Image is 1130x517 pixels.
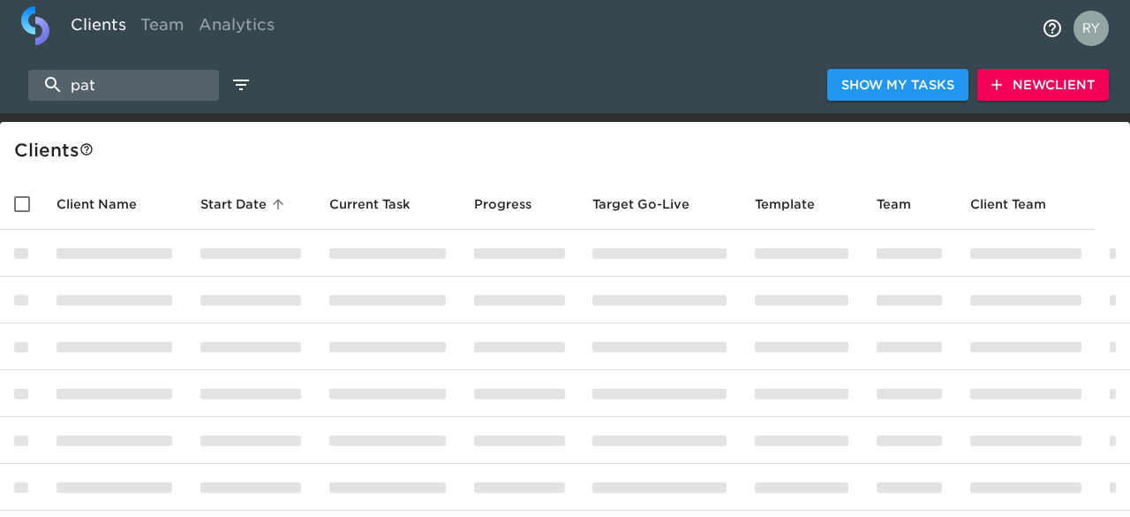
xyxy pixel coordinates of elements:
div: Client s [14,136,1123,164]
button: Show My Tasks [827,69,968,102]
span: Current Task [329,194,433,215]
span: Client Name [56,194,160,215]
span: Progress [474,194,554,215]
span: Current Task [329,194,411,215]
span: Team [877,194,934,215]
span: Client Team [970,194,1069,215]
span: Target Go-Live [592,194,712,215]
a: Team [133,6,192,49]
input: search [28,70,219,101]
button: NewClient [977,69,1109,102]
a: Clients [64,6,133,49]
button: edit [226,70,256,100]
span: New Client [991,74,1095,96]
span: Template [755,194,838,215]
img: Profile [1073,11,1109,46]
a: Analytics [192,6,282,49]
span: Start Date [200,194,290,215]
span: Show My Tasks [841,74,954,96]
svg: This is a list of all of your clients and clients shared with you [79,142,94,156]
button: notifications [1031,7,1073,49]
img: logo [21,6,49,45]
span: Calculated based on the start date and the duration of all Tasks contained in this Hub. [592,194,689,215]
